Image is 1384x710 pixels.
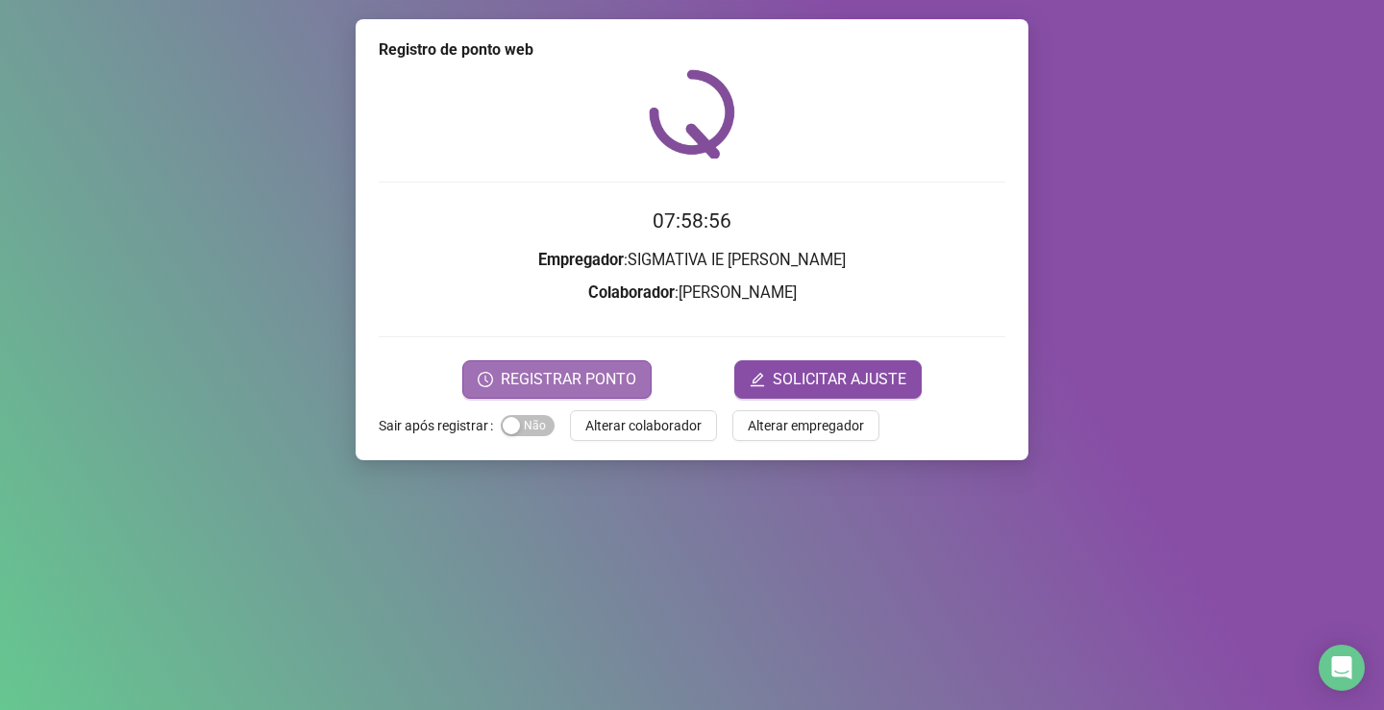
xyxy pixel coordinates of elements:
[538,251,624,269] strong: Empregador
[649,69,735,159] img: QRPoint
[379,410,501,441] label: Sair após registrar
[1319,645,1365,691] div: Open Intercom Messenger
[379,38,1005,61] div: Registro de ponto web
[773,368,906,391] span: SOLICITAR AJUSTE
[379,248,1005,273] h3: : SIGMATIVA IE [PERSON_NAME]
[748,415,864,436] span: Alterar empregador
[379,281,1005,306] h3: : [PERSON_NAME]
[750,372,765,387] span: edit
[478,372,493,387] span: clock-circle
[732,410,879,441] button: Alterar empregador
[588,283,675,302] strong: Colaborador
[462,360,652,399] button: REGISTRAR PONTO
[734,360,922,399] button: editSOLICITAR AJUSTE
[653,209,731,233] time: 07:58:56
[501,368,636,391] span: REGISTRAR PONTO
[570,410,717,441] button: Alterar colaborador
[585,415,702,436] span: Alterar colaborador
